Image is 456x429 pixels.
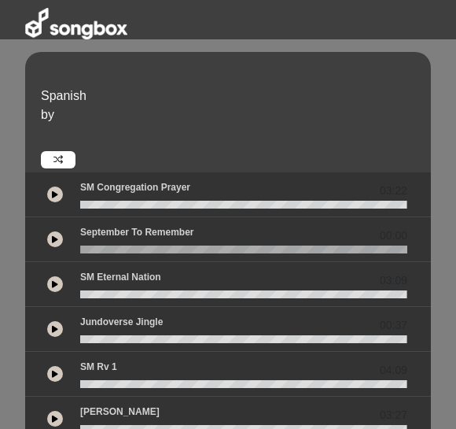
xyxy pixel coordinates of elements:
[380,272,407,289] span: 03:09
[380,317,407,334] span: 00:37
[380,362,407,379] span: 04:09
[380,407,407,423] span: 03:27
[80,270,161,284] p: SM Eternal Nation
[80,360,117,374] p: SM Rv 1
[380,227,407,244] span: 00:00
[25,8,127,39] img: songbox-logo-white.png
[41,87,427,105] p: Spanish
[380,183,407,199] span: 03:22
[80,405,160,419] p: [PERSON_NAME]
[80,225,194,239] p: September to Remember
[80,315,163,329] p: Jundoverse Jingle
[41,108,54,121] span: by
[80,180,190,194] p: SM Congregation Prayer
